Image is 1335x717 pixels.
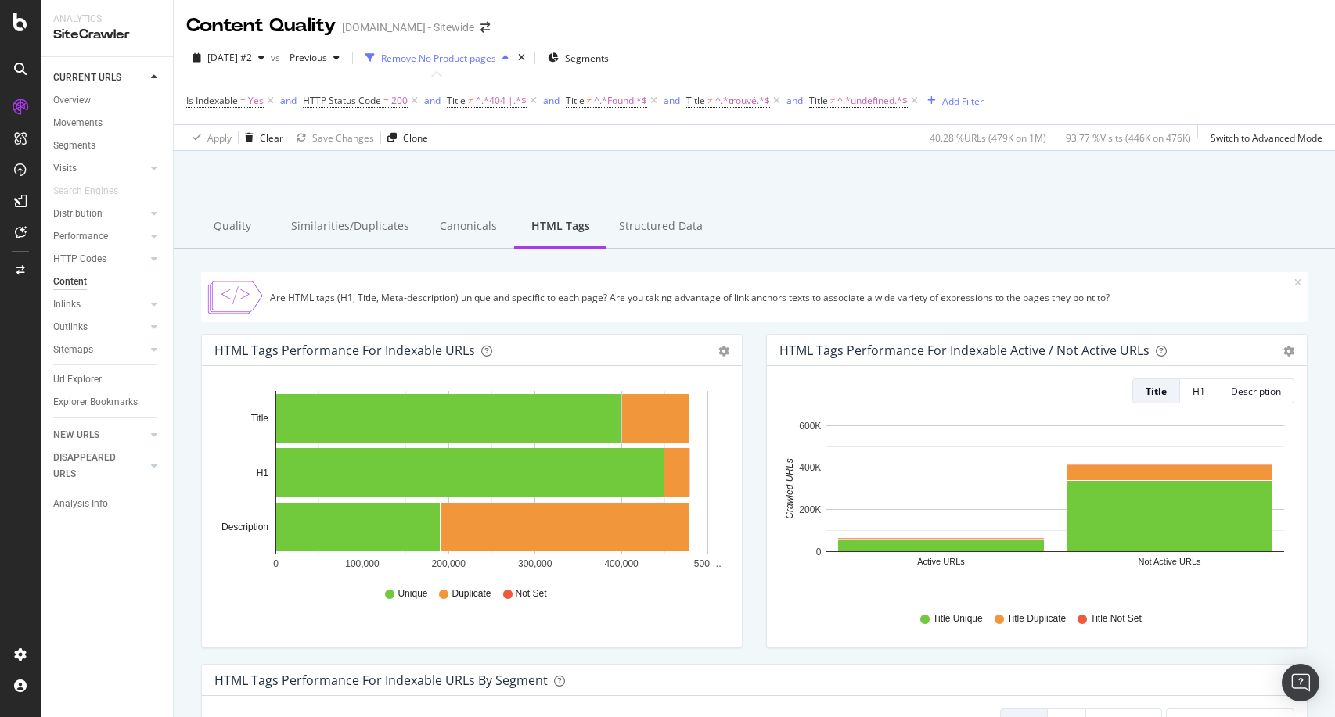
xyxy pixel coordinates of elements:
div: Movements [53,115,103,131]
a: Explorer Bookmarks [53,394,162,410]
text: H1 [257,468,269,479]
span: ^.*undefined.*$ [837,90,908,112]
span: ≠ [587,94,592,107]
span: Title [566,94,585,107]
a: Content [53,274,162,290]
div: CURRENT URLS [53,70,121,86]
span: Title [809,94,828,107]
div: [DOMAIN_NAME] - Sitewide [342,20,474,35]
div: HTTP Codes [53,251,106,267]
div: Clone [403,131,428,145]
span: Not Set [516,587,547,600]
span: Title Duplicate [1007,612,1067,626]
div: Content [53,274,87,290]
div: Structured Data [606,206,715,249]
span: vs [271,51,283,64]
span: Is Indexable [186,94,238,107]
div: SiteCrawler [53,26,160,44]
a: Sitemaps [53,342,146,358]
text: 200,000 [432,558,466,569]
div: Url Explorer [53,371,102,388]
button: [DATE] #2 [186,45,271,70]
div: Switch to Advanced Mode [1211,131,1322,145]
button: and [543,93,560,108]
a: DISAPPEARED URLS [53,450,146,482]
button: Save Changes [290,125,374,150]
span: Title Not Set [1090,612,1142,626]
a: Analysis Info [53,496,162,512]
a: NEW URLS [53,427,146,443]
text: Title [251,414,269,425]
a: Distribution [53,206,146,222]
div: Remove No Product pages [381,52,496,65]
span: ^.*Found.*$ [594,90,647,112]
span: 200 [391,90,408,112]
div: and [424,94,441,107]
div: DISAPPEARED URLS [53,450,132,482]
span: Duplicate [452,587,491,600]
button: Description [1218,378,1294,403]
div: HTML Tags [514,206,606,249]
a: Segments [53,138,162,154]
div: NEW URLS [53,427,99,443]
div: H1 [1193,385,1205,398]
div: Canonicals [422,206,514,249]
button: and [664,93,680,108]
text: Active URLs [917,557,965,567]
span: = [383,94,389,107]
text: Description [221,522,268,532]
span: HTTP Status Code [303,94,381,107]
div: Outlinks [53,319,88,335]
div: Apply [207,131,232,145]
div: Quality [186,206,279,249]
button: Clone [381,125,428,150]
div: Title [1146,385,1167,398]
span: Yes [248,90,264,112]
button: and [280,93,297,108]
text: 100,000 [345,558,380,569]
text: 0 [816,547,822,557]
span: ≠ [707,94,713,107]
span: Title [686,94,705,107]
button: Switch to Advanced Mode [1204,125,1322,150]
text: 300,000 [518,558,552,569]
text: 400,000 [604,558,639,569]
img: HTML Tags [207,278,264,316]
div: Analysis Info [53,496,108,512]
div: Sitemaps [53,342,93,358]
div: 40.28 % URLs ( 479K on 1M ) [930,131,1046,145]
a: Movements [53,115,162,131]
button: Add Filter [921,91,984,110]
text: 400K [799,463,821,474]
span: ≠ [830,94,836,107]
div: times [515,50,528,66]
svg: A chart. [214,391,723,572]
text: 0 [273,558,279,569]
div: Distribution [53,206,103,222]
a: Outlinks [53,319,146,335]
a: Inlinks [53,296,146,313]
a: Performance [53,228,146,245]
text: 500,… [694,558,721,569]
div: gear [718,346,729,357]
div: and [543,94,560,107]
span: ≠ [468,94,473,107]
div: 93.77 % Visits ( 446K on 476K ) [1066,131,1191,145]
button: and [424,93,441,108]
div: Clear [260,131,283,145]
a: Url Explorer [53,371,162,388]
a: Search Engines [53,183,134,199]
svg: A chart. [779,416,1288,597]
div: HTML Tags Performance for Indexable URLs [214,342,475,358]
div: gear [1283,346,1294,357]
div: arrow-right-arrow-left [480,22,490,33]
text: Not Active URLs [1138,557,1201,567]
div: HTML Tags Performance for Indexable URLs by Segment [214,672,548,688]
div: and [280,94,297,107]
text: Crawled URLs [784,459,795,519]
button: Previous [283,45,346,70]
span: Segments [565,52,609,65]
span: ^.*trouvé.*$ [715,90,770,112]
a: Visits [53,160,146,177]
